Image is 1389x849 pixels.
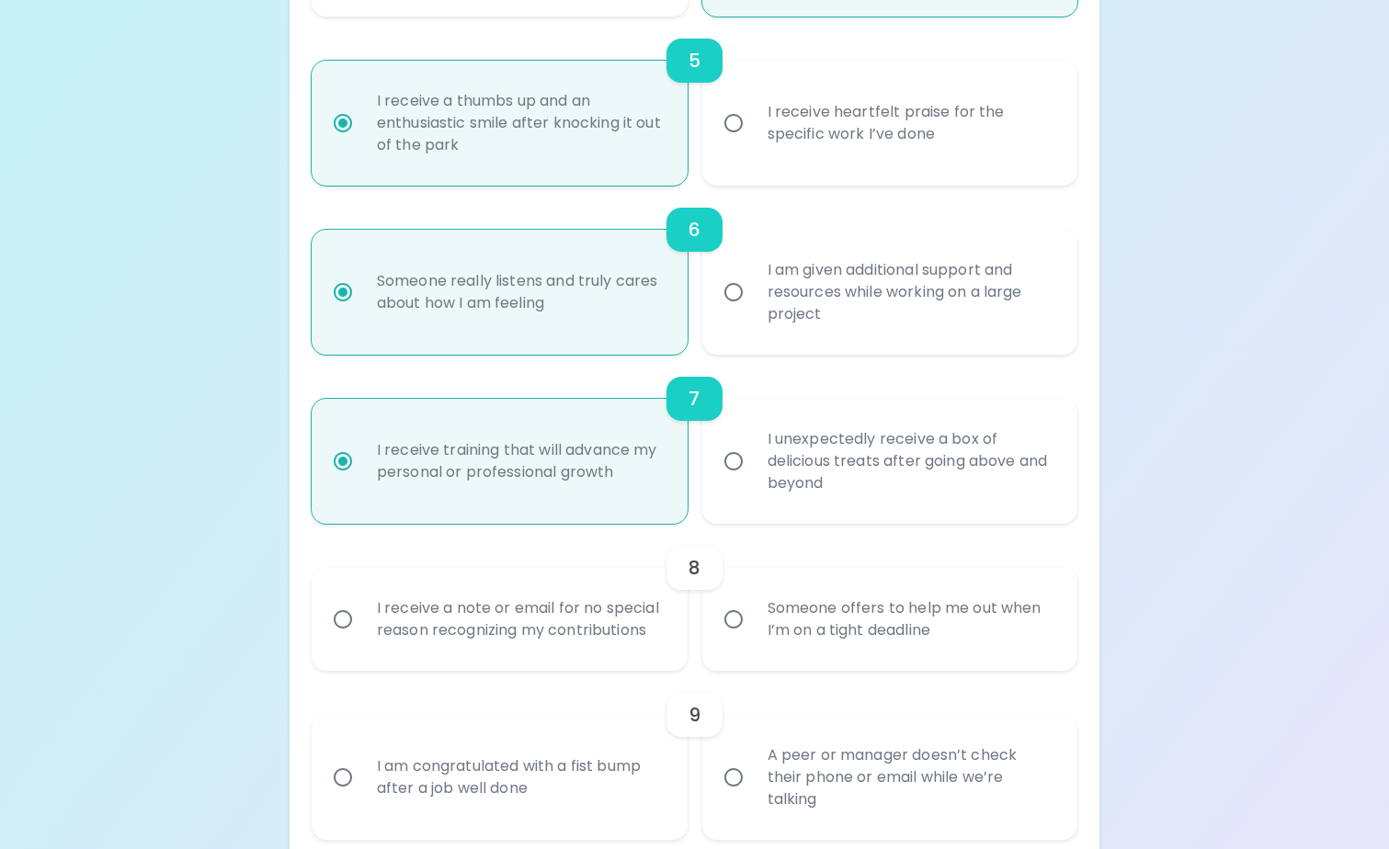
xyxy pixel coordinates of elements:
h6: 5 [689,46,700,75]
div: I am congratulated with a fist bump after a job well done [362,733,677,821]
div: I receive heartfelt praise for the specific work I’ve done [753,79,1068,167]
div: I am given additional support and resources while working on a large project [753,237,1068,347]
div: choice-group-check [312,355,1077,524]
div: choice-group-check [312,524,1077,671]
div: choice-group-check [312,671,1077,840]
div: I receive training that will advance my personal or professional growth [362,417,677,505]
div: Someone really listens and truly cares about how I am feeling [362,248,677,336]
h6: 7 [689,384,700,413]
h6: 8 [689,553,700,583]
div: choice-group-check [312,186,1077,355]
h6: 6 [689,215,700,244]
div: I receive a thumbs up and an enthusiastic smile after knocking it out of the park [362,68,677,178]
div: Someone offers to help me out when I’m on a tight deadline [753,575,1068,663]
div: choice-group-check [312,17,1077,186]
h6: 9 [689,700,700,730]
div: I receive a note or email for no special reason recognizing my contributions [362,575,677,663]
div: I unexpectedly receive a box of delicious treats after going above and beyond [753,406,1068,516]
div: A peer or manager doesn’t check their phone or email while we’re talking [753,722,1068,832]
